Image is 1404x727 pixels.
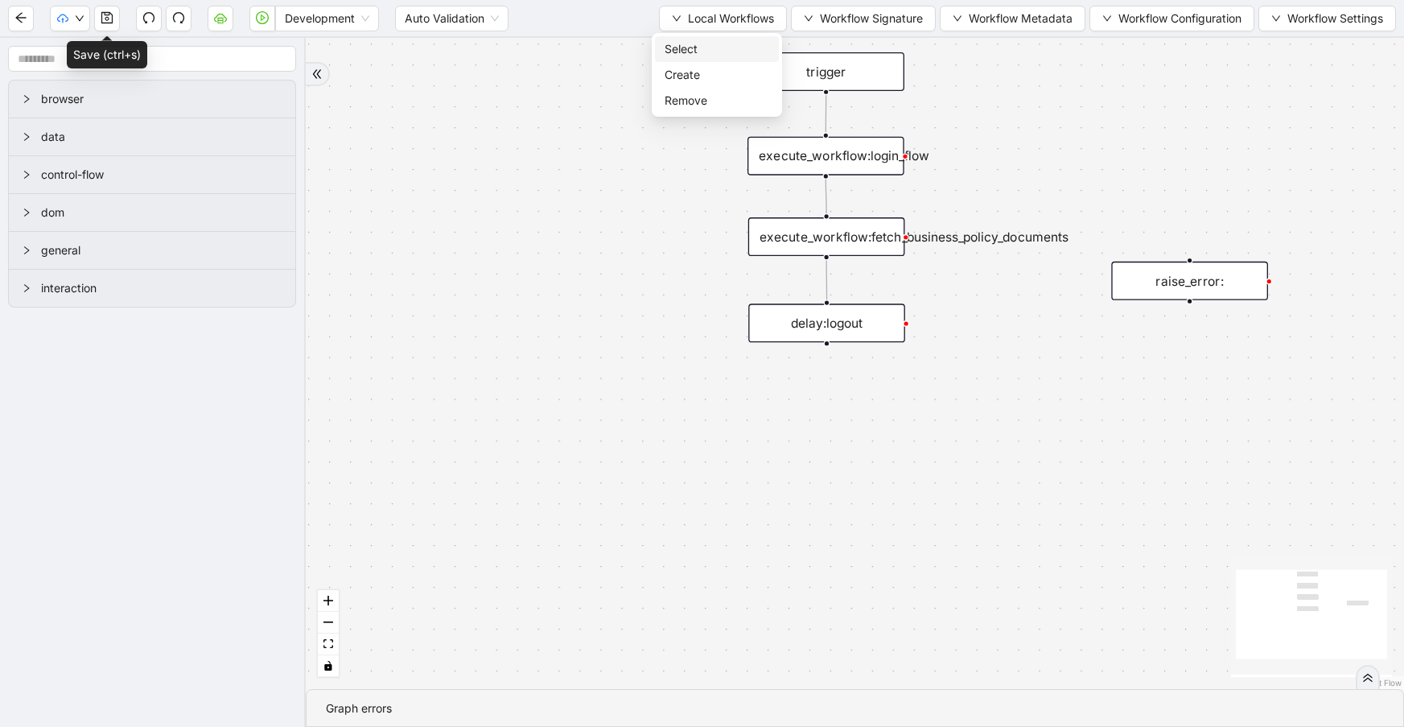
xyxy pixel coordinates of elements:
div: execute_workflow:login_flow [747,137,904,176]
button: fit view [318,634,339,655]
span: data [41,128,282,146]
div: browser [9,81,295,118]
span: right [22,132,31,142]
button: cloud-uploaddown [50,6,90,31]
span: Select [665,40,769,58]
span: save [101,11,113,24]
span: Workflow Metadata [969,10,1073,27]
span: down [953,14,962,23]
span: control-flow [41,166,282,184]
button: save [94,6,120,31]
span: right [22,94,31,104]
span: interaction [41,279,282,297]
span: general [41,242,282,259]
span: Create [665,66,769,84]
button: downLocal Workflows [659,6,787,31]
a: React Flow attribution [1360,678,1402,688]
span: Local Workflows [688,10,774,27]
button: arrow-left [8,6,34,31]
span: down [804,14,813,23]
span: browser [41,90,282,108]
div: data [9,118,295,155]
span: down [75,14,84,23]
span: plus-circle [1176,316,1202,341]
button: downWorkflow Settings [1258,6,1396,31]
span: Workflow Signature [820,10,923,27]
button: toggle interactivity [318,655,339,677]
span: right [22,246,31,255]
span: undo [142,11,155,24]
button: downWorkflow Signature [791,6,936,31]
span: double-right [311,68,323,80]
g: Edge from execute_workflow:login_flow to execute_workflow:fetch_business_policy_documents [826,179,826,213]
span: redo [172,11,185,24]
span: Remove [665,92,769,109]
span: double-right [1362,672,1373,684]
div: general [9,232,295,269]
span: Auto Validation [405,6,499,31]
span: down [672,14,681,23]
button: zoom out [318,612,339,634]
div: delay:logout [748,304,905,342]
span: plus-circle [813,358,839,384]
div: raise_error: [1111,262,1268,300]
span: play-circle [256,11,269,24]
button: downWorkflow Configuration [1089,6,1254,31]
button: downWorkflow Metadata [940,6,1085,31]
span: Development [285,6,369,31]
button: undo [136,6,162,31]
button: play-circle [249,6,275,31]
span: dom [41,204,282,221]
div: dom [9,194,295,231]
div: trigger [747,52,904,91]
div: raise_error:plus-circle [1111,262,1268,300]
span: cloud-server [214,11,227,24]
div: delay:logoutplus-circle [748,304,905,342]
button: redo [166,6,191,31]
span: arrow-left [14,11,27,24]
span: cloud-upload [57,13,68,24]
span: Workflow Configuration [1118,10,1241,27]
div: execute_workflow:fetch_business_policy_documents [748,217,905,256]
span: right [22,208,31,217]
div: interaction [9,270,295,307]
span: down [1102,14,1112,23]
div: control-flow [9,156,295,193]
span: right [22,283,31,293]
button: zoom in [318,590,339,612]
span: right [22,170,31,180]
span: Workflow Settings [1287,10,1383,27]
span: down [1271,14,1281,23]
button: cloud-server [208,6,233,31]
div: Graph errors [326,700,1384,717]
div: Save (ctrl+s) [67,41,147,68]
